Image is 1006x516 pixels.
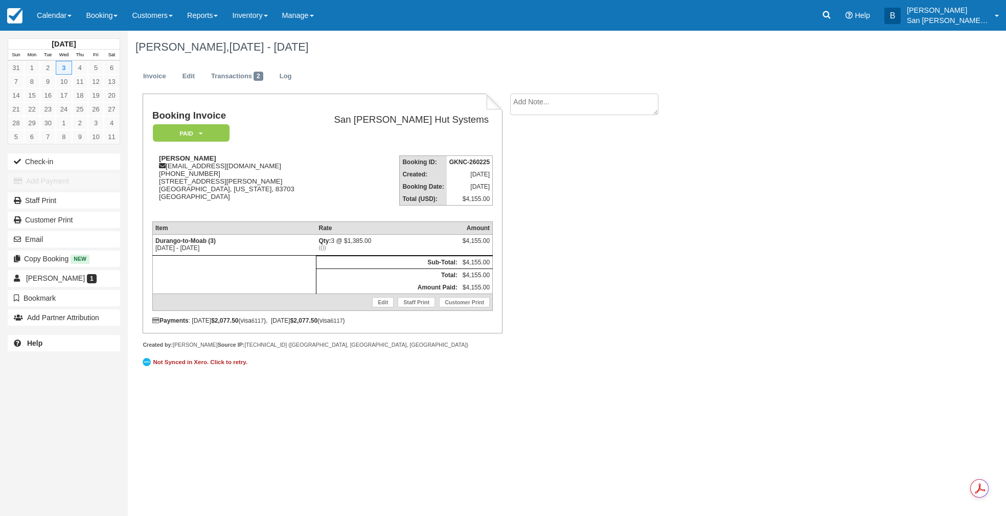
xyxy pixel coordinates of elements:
[203,66,271,86] a: Transactions2
[56,102,72,116] a: 24
[56,75,72,88] a: 10
[72,116,88,130] a: 2
[40,88,56,102] a: 16
[104,50,120,61] th: Sat
[152,154,311,213] div: [EMAIL_ADDRESS][DOMAIN_NAME] [PHONE_NUMBER] [STREET_ADDRESS][PERSON_NAME] [GEOGRAPHIC_DATA], [US_...
[175,66,202,86] a: Edit
[447,193,493,206] td: $4,155.00
[400,193,447,206] th: Total (USD):
[88,88,104,102] a: 19
[272,66,300,86] a: Log
[8,116,24,130] a: 28
[40,102,56,116] a: 23
[88,130,104,144] a: 10
[318,244,457,251] em: (())
[211,317,238,324] strong: $2,077.50
[152,317,189,324] strong: Payments
[24,75,40,88] a: 8
[372,297,394,307] a: Edit
[8,130,24,144] a: 5
[56,130,72,144] a: 8
[330,318,342,324] small: 6117
[155,237,216,244] strong: Durango-to-Moab (3)
[400,168,447,181] th: Created:
[24,102,40,116] a: 22
[40,116,56,130] a: 30
[884,8,901,24] div: B
[40,61,56,75] a: 2
[398,297,435,307] a: Staff Print
[8,231,120,248] button: Email
[460,256,493,268] td: $4,155.00
[87,274,97,283] span: 1
[8,153,120,170] button: Check-in
[56,50,72,61] th: Wed
[152,124,226,143] a: Paid
[463,237,490,253] div: $4,155.00
[8,270,120,286] a: [PERSON_NAME] 1
[88,61,104,75] a: 5
[152,234,316,255] td: [DATE] - [DATE]
[318,237,331,244] strong: Qty
[8,173,120,189] button: Add Payment
[24,116,40,130] a: 29
[72,130,88,144] a: 9
[72,75,88,88] a: 11
[316,221,460,234] th: Rate
[104,130,120,144] a: 11
[8,75,24,88] a: 7
[24,88,40,102] a: 15
[907,15,989,26] p: San [PERSON_NAME] Hut Systems
[27,339,42,347] b: Help
[290,317,317,324] strong: $2,077.50
[152,221,316,234] th: Item
[40,50,56,61] th: Tue
[56,88,72,102] a: 17
[26,274,85,282] span: [PERSON_NAME]
[104,61,120,75] a: 6
[8,335,120,351] a: Help
[439,297,490,307] a: Customer Print
[159,154,216,162] strong: [PERSON_NAME]
[104,102,120,116] a: 27
[218,342,245,348] strong: Source IP:
[400,181,447,193] th: Booking Date:
[855,11,870,19] span: Help
[449,159,490,166] strong: GKNC-260225
[135,41,875,53] h1: [PERSON_NAME],
[88,75,104,88] a: 12
[72,102,88,116] a: 25
[316,256,460,268] th: Sub-Total:
[316,268,460,281] th: Total:
[104,88,120,102] a: 20
[71,255,89,263] span: New
[8,88,24,102] a: 14
[8,251,120,267] button: Copy Booking New
[143,356,250,368] a: Not Synced in Xero. Click to retry.
[316,281,460,294] th: Amount Paid:
[460,268,493,281] td: $4,155.00
[8,50,24,61] th: Sun
[143,342,173,348] strong: Created by:
[316,234,460,255] td: 3 @ $1,385.00
[153,124,230,142] em: Paid
[252,318,264,324] small: 6117
[88,102,104,116] a: 26
[143,341,502,349] div: [PERSON_NAME] [TECHNICAL_ID] ([GEOGRAPHIC_DATA], [GEOGRAPHIC_DATA], [GEOGRAPHIC_DATA])
[104,116,120,130] a: 4
[845,12,853,19] i: Help
[24,130,40,144] a: 6
[8,192,120,209] a: Staff Print
[24,50,40,61] th: Mon
[72,61,88,75] a: 4
[460,281,493,294] td: $4,155.00
[7,8,22,24] img: checkfront-main-nav-mini-logo.png
[447,168,493,181] td: [DATE]
[88,116,104,130] a: 3
[72,50,88,61] th: Thu
[24,61,40,75] a: 1
[40,130,56,144] a: 7
[8,290,120,306] button: Bookmark
[88,50,104,61] th: Fri
[8,212,120,228] a: Customer Print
